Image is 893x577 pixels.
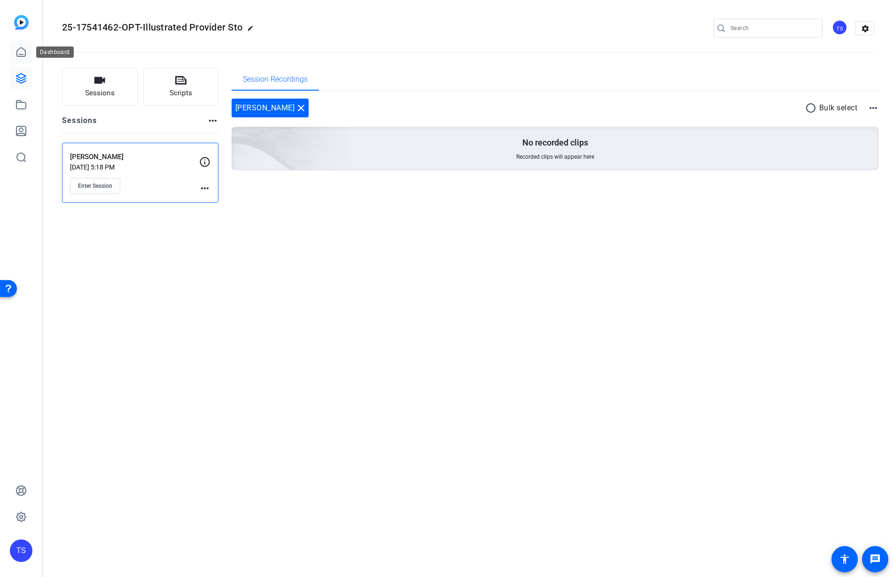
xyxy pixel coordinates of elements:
div: TS [10,539,32,562]
input: Search [730,23,815,34]
mat-icon: radio_button_unchecked [805,102,819,114]
button: Scripts [143,68,219,106]
p: [PERSON_NAME] [70,152,199,162]
mat-icon: message [870,554,881,565]
p: Bulk select [819,102,858,114]
div: TS [832,20,847,35]
span: 25-17541462-OPT-Illustrated Provider Sto [62,22,242,33]
p: [DATE] 5:18 PM [70,163,199,171]
button: Sessions [62,68,138,106]
span: Enter Session [78,182,112,190]
h2: Sessions [62,115,97,133]
span: Scripts [170,88,192,99]
div: Dashboard [36,46,74,58]
mat-icon: close [295,102,307,114]
img: embarkstudio-empty-session.png [126,34,350,238]
mat-icon: more_horiz [868,102,879,114]
p: No recorded clips [522,137,588,148]
mat-icon: more_horiz [207,115,218,126]
div: [PERSON_NAME] [232,99,309,117]
img: blue-gradient.svg [14,15,29,30]
mat-icon: settings [856,22,875,36]
span: Recorded clips will appear here [516,153,594,161]
mat-icon: more_horiz [199,183,210,194]
button: Enter Session [70,178,120,194]
span: Session Recordings [243,76,308,83]
mat-icon: accessibility [839,554,850,565]
mat-icon: edit [247,25,258,36]
ngx-avatar: Tilt Studios [832,20,848,36]
span: Sessions [85,88,115,99]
